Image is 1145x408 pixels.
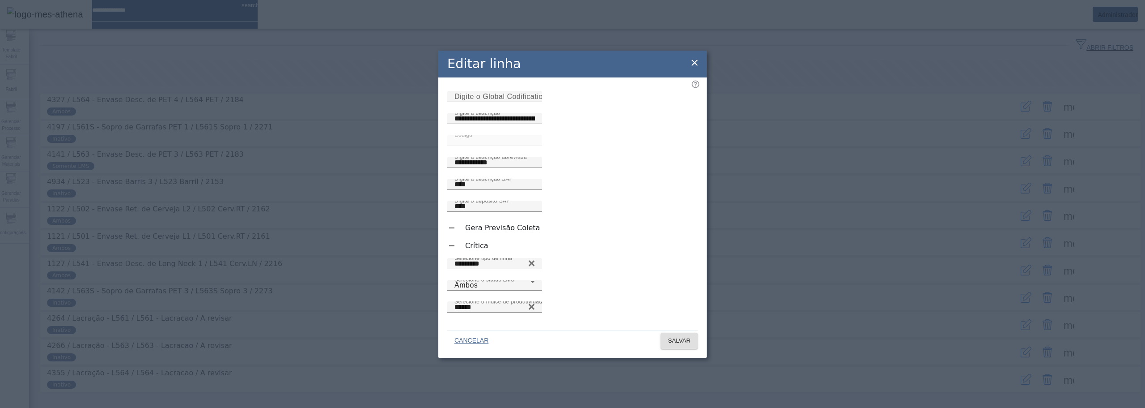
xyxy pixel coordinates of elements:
[454,176,513,181] mat-label: Digite a descrição SAP
[454,336,488,345] span: CANCELAR
[454,92,547,100] mat-label: Digite o Global Codification
[463,223,540,233] label: Gera Previsão Coleta
[454,298,545,304] mat-label: Selecione o índice de produtividade
[454,302,535,313] input: Number
[447,54,521,73] h2: Editar linha
[454,132,472,137] mat-label: Código
[447,333,496,349] button: CANCELAR
[454,255,512,261] mat-label: Selecione tipo de linha
[454,110,500,116] mat-label: Digite a descrição
[454,258,535,269] input: Number
[454,198,510,203] mat-label: Digite o depósito SAP
[454,281,478,289] span: Ambos
[454,154,527,159] mat-label: Digite a descrição abreviada
[668,336,691,345] span: SALVAR
[463,241,488,251] label: Crítica
[661,333,698,349] button: SALVAR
